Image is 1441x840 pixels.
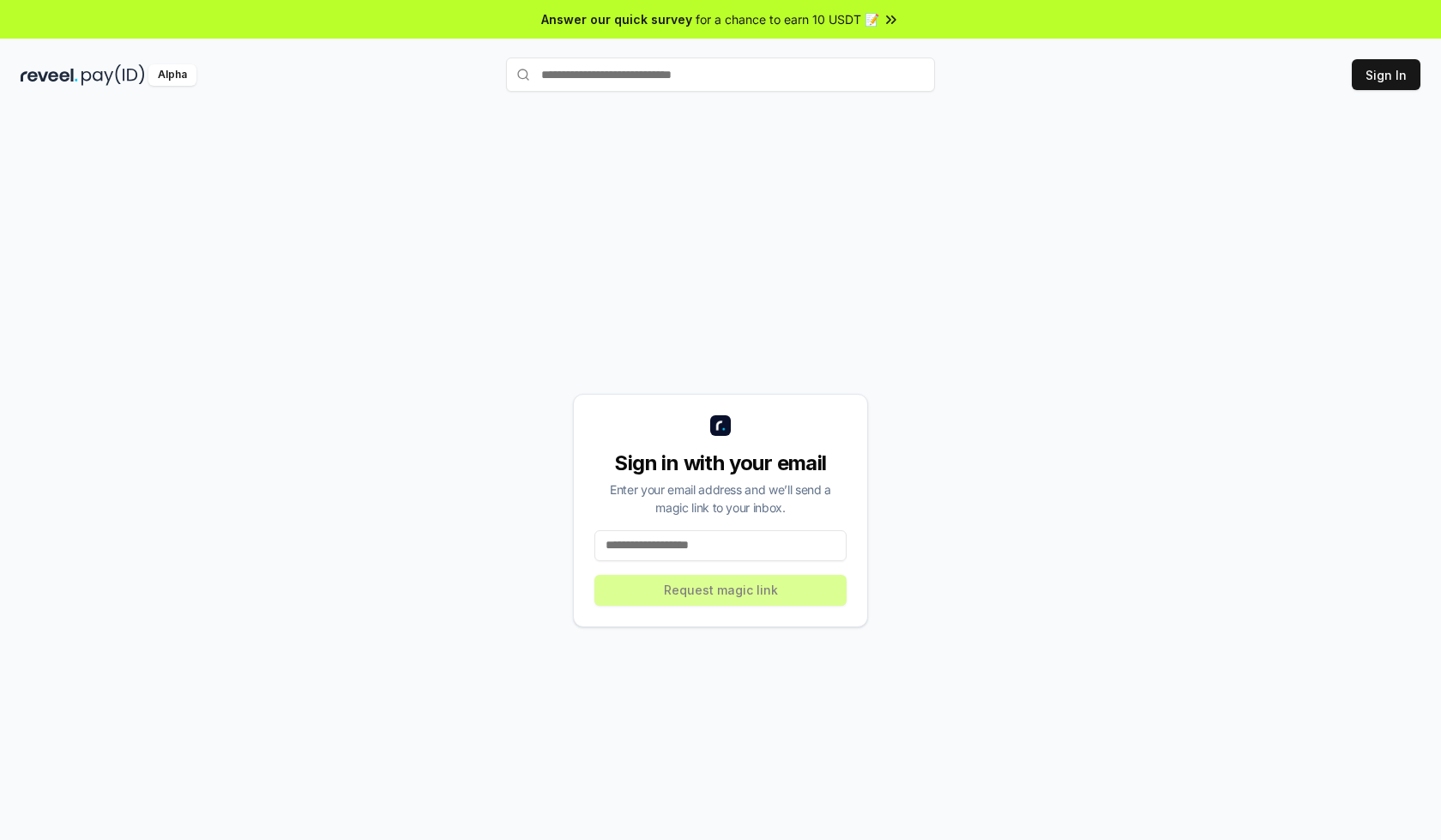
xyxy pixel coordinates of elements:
[81,64,145,86] img: pay_id
[21,64,78,86] img: reveel_dark
[594,480,847,517] div: Enter your email address and we’ll send a magic link to your inbox.
[1352,59,1420,90] button: Sign In
[710,415,731,436] img: logo_small
[148,64,196,86] div: Alpha
[696,10,879,28] span: for a chance to earn 10 USDT 📝
[594,450,847,477] div: Sign in with your email
[541,10,692,28] span: Answer our quick survey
